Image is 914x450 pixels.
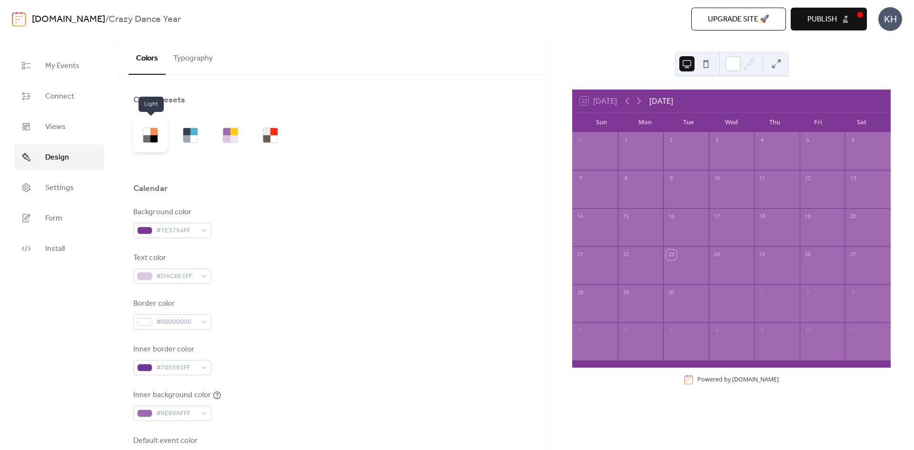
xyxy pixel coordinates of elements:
a: My Events [14,53,104,79]
a: [DOMAIN_NAME] [32,10,105,29]
div: 7 [575,173,586,184]
span: #DAC6E1FF [156,271,196,282]
div: 15 [621,211,631,222]
b: Crazy Dance Year [109,10,181,29]
div: 9 [666,173,676,184]
div: 14 [575,211,586,222]
a: Connect [14,83,104,109]
a: Install [14,236,104,261]
span: #7E3794FF [156,225,196,237]
div: Background color [133,207,209,218]
div: 21 [575,250,586,260]
div: 29 [621,288,631,298]
div: 1 [712,288,722,298]
div: 7 [666,326,676,336]
span: Publish [807,14,837,25]
span: #9E69AFFF [156,408,196,420]
img: logo [12,11,26,27]
div: Default event color [133,435,209,447]
div: Border color [133,298,209,310]
span: #703593FF [156,362,196,374]
div: 19 [803,211,813,222]
div: 17 [712,211,722,222]
button: Colors [129,39,166,75]
div: 9 [757,326,767,336]
div: 6 [621,326,631,336]
div: Thu [753,113,796,132]
div: [DATE] [649,95,673,107]
span: Upgrade site 🚀 [708,14,769,25]
div: Text color [133,252,209,264]
span: Settings [45,182,74,194]
a: Design [14,144,104,170]
div: 5 [803,135,813,146]
div: 20 [848,211,858,222]
span: Light [139,97,164,112]
span: Form [45,213,62,224]
div: 26 [803,250,813,260]
button: Typography [166,39,220,74]
div: 28 [575,288,586,298]
span: Design [45,152,69,163]
div: 4 [848,288,858,298]
a: Settings [14,175,104,200]
div: 18 [757,211,767,222]
span: #00000000 [156,317,196,328]
div: 11 [848,326,858,336]
div: 10 [803,326,813,336]
div: 8 [712,326,722,336]
div: 3 [803,288,813,298]
button: Publish [791,8,867,30]
div: 22 [621,250,631,260]
div: 10 [712,173,722,184]
div: Inner background color [133,390,211,401]
div: 4 [757,135,767,146]
span: Install [45,243,65,255]
div: Tue [666,113,710,132]
div: 6 [848,135,858,146]
div: Sun [580,113,623,132]
div: 23 [666,250,676,260]
div: Calendar [133,183,168,194]
b: / [105,10,109,29]
div: 5 [575,326,586,336]
div: 25 [757,250,767,260]
div: 31 [575,135,586,146]
div: 11 [757,173,767,184]
div: Wed [710,113,753,132]
div: 30 [666,288,676,298]
span: Views [45,121,66,133]
a: [DOMAIN_NAME] [732,375,779,383]
div: Sat [840,113,883,132]
div: Mon [623,113,666,132]
div: Fri [796,113,840,132]
a: Form [14,205,104,231]
div: 12 [803,173,813,184]
div: 2 [757,288,767,298]
div: Color Presets [133,94,185,106]
div: 27 [848,250,858,260]
div: 1 [621,135,631,146]
span: My Events [45,60,79,72]
div: 24 [712,250,722,260]
span: Connect [45,91,74,102]
div: KH [878,7,902,31]
div: 8 [621,173,631,184]
div: 13 [848,173,858,184]
a: Views [14,114,104,140]
div: 2 [666,135,676,146]
div: 3 [712,135,722,146]
div: 16 [666,211,676,222]
button: Upgrade site 🚀 [691,8,786,30]
div: Inner border color [133,344,209,355]
div: Powered by [697,375,779,383]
